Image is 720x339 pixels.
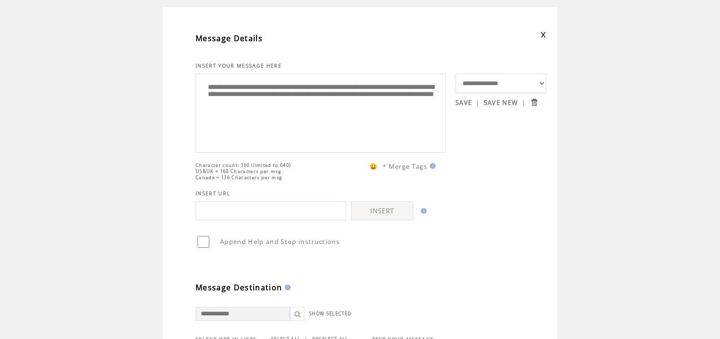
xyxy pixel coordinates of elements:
span: Message Details [196,33,263,43]
a: SAVE NEW [484,98,518,107]
span: Character count: 160 (limited to 640) [196,162,291,168]
span: * Merge Tags [383,162,427,171]
img: help.gif [427,163,436,169]
span: 😀 [369,162,378,171]
a: INSERT [351,201,413,220]
span: Message Destination [196,282,282,293]
img: help.gif [418,208,427,214]
span: Append Help and Stop instructions [220,237,340,246]
span: US&UK = 160 Characters per msg [196,168,281,174]
img: help.gif [282,285,291,290]
span: INSERT URL [196,190,230,197]
span: Canada = 136 Characters per msg [196,174,282,181]
input: Submit [530,98,539,107]
span: INSERT YOUR MESSAGE HERE [196,62,282,69]
a: SAVE [455,98,472,107]
span: | [522,98,525,107]
a: SHOW SELECTED [309,311,351,317]
span: | [476,98,480,107]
